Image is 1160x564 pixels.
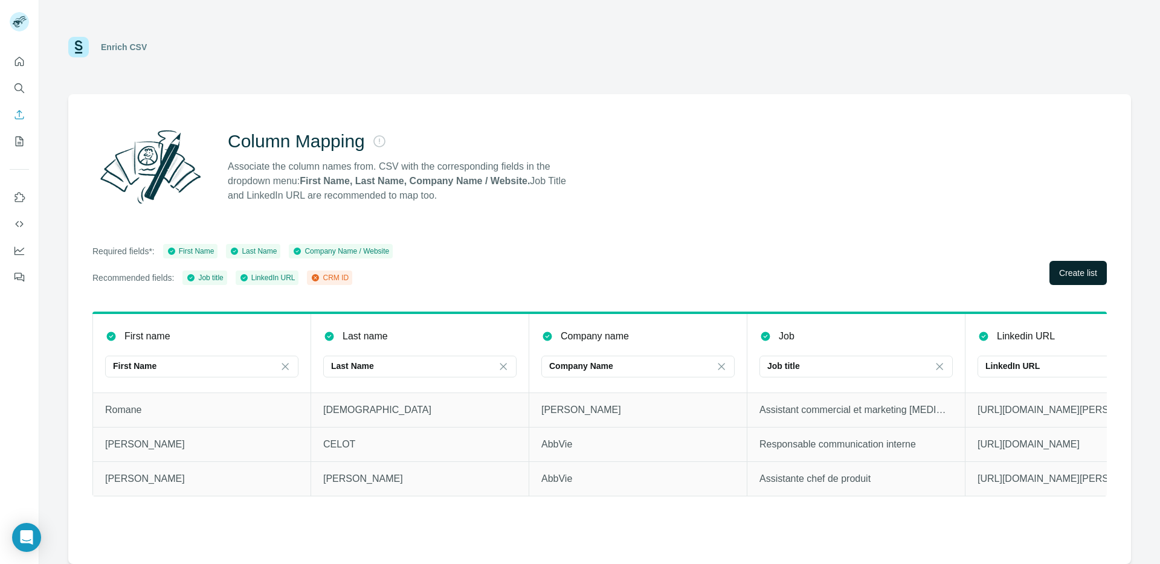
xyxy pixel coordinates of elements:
[124,329,170,344] p: First name
[10,51,29,72] button: Quick start
[68,37,89,57] img: Surfe Logo
[10,104,29,126] button: Enrich CSV
[105,403,298,417] p: Romane
[779,329,794,344] p: Job
[92,272,174,284] p: Recommended fields:
[12,523,41,552] div: Open Intercom Messenger
[167,246,214,257] div: First Name
[323,403,517,417] p: [DEMOGRAPHIC_DATA]
[323,437,517,452] p: CELOT
[997,329,1055,344] p: Linkedin URL
[985,360,1040,372] p: LinkedIn URL
[101,41,147,53] div: Enrich CSV
[1059,267,1097,279] span: Create list
[10,77,29,99] button: Search
[186,272,223,283] div: Job title
[113,360,156,372] p: First Name
[549,360,613,372] p: Company Name
[10,213,29,235] button: Use Surfe API
[541,403,735,417] p: [PERSON_NAME]
[561,329,629,344] p: Company name
[759,472,953,486] p: Assistante chef de produit
[292,246,389,257] div: Company Name / Website
[331,360,374,372] p: Last Name
[300,176,530,186] strong: First Name, Last Name, Company Name / Website.
[759,437,953,452] p: Responsable communication interne
[541,437,735,452] p: AbbVie
[92,245,155,257] p: Required fields*:
[311,272,349,283] div: CRM ID
[92,123,208,210] img: Surfe Illustration - Column Mapping
[10,240,29,261] button: Dashboard
[10,12,29,31] img: Avatar
[10,130,29,152] button: My lists
[230,246,277,257] div: Last Name
[323,472,517,486] p: [PERSON_NAME]
[759,403,953,417] p: Assistant commercial et marketing [MEDICAL_DATA] [GEOGRAPHIC_DATA]
[10,187,29,208] button: Use Surfe on LinkedIn
[228,159,577,203] p: Associate the column names from. CSV with the corresponding fields in the dropdown menu: Job Titl...
[105,437,298,452] p: [PERSON_NAME]
[239,272,295,283] div: LinkedIn URL
[105,472,298,486] p: [PERSON_NAME]
[228,130,365,152] h2: Column Mapping
[1049,261,1107,285] button: Create list
[10,266,29,288] button: Feedback
[541,472,735,486] p: AbbVie
[767,360,800,372] p: Job title
[343,329,388,344] p: Last name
